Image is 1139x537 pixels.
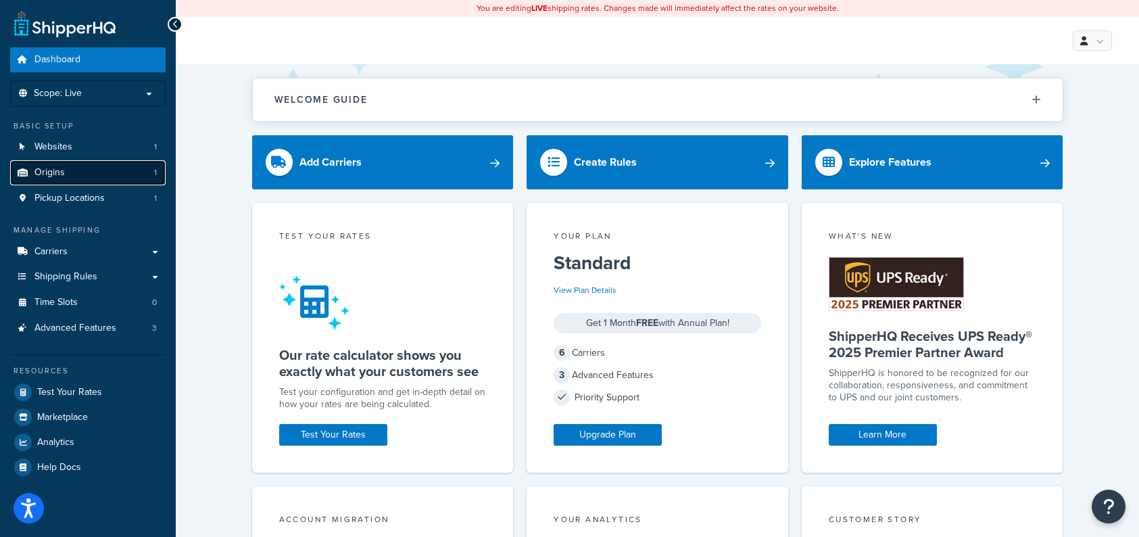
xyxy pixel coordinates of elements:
[554,388,761,407] div: Priority Support
[10,186,166,211] a: Pickup Locations1
[829,230,1036,246] div: What's New
[34,54,80,66] span: Dashboard
[554,513,761,529] div: Your Analytics
[554,367,570,383] span: 3
[37,387,102,398] span: Test Your Rates
[252,135,514,189] a: Add Carriers
[34,88,82,99] span: Scope: Live
[10,405,166,429] a: Marketplace
[10,135,166,160] a: Websites1
[531,2,548,14] b: LIVE
[635,316,658,330] strong: FREE
[154,167,157,179] span: 1
[10,290,166,315] a: Time Slots0
[554,230,761,246] div: Your Plan
[527,135,788,189] a: Create Rules
[152,323,157,334] span: 3
[10,186,166,211] li: Pickup Locations
[10,47,166,72] a: Dashboard
[10,380,166,404] a: Test Your Rates
[10,135,166,160] li: Websites
[299,153,362,172] div: Add Carriers
[279,386,487,411] div: Test your configuration and get in-depth detail on how your rates are being calculated.
[10,290,166,315] li: Time Slots
[1092,490,1125,523] button: Open Resource Center
[34,246,68,258] span: Carriers
[10,239,166,264] a: Carriers
[829,424,937,446] a: Learn More
[34,141,72,153] span: Websites
[829,328,1036,360] h5: ShipperHQ Receives UPS Ready® 2025 Premier Partner Award
[574,153,637,172] div: Create Rules
[274,95,368,105] h2: Welcome Guide
[829,367,1036,404] p: ShipperHQ is honored to be recognized for our collaboration, responsiveness, and commitment to UP...
[554,345,570,361] span: 6
[279,424,387,446] a: Test Your Rates
[154,141,157,153] span: 1
[154,193,157,204] span: 1
[10,264,166,289] a: Shipping Rules
[829,513,1036,529] div: Customer Story
[279,347,487,379] h5: Our rate calculator shows you exactly what your customers see
[279,230,487,246] div: Test your rates
[554,252,761,274] h5: Standard
[152,297,157,308] span: 0
[10,160,166,185] a: Origins1
[253,78,1063,121] button: Welcome Guide
[34,193,105,204] span: Pickup Locations
[10,430,166,454] a: Analytics
[802,135,1063,189] a: Explore Features
[37,462,81,473] span: Help Docs
[10,455,166,480] a: Help Docs
[10,365,166,377] div: Resources
[554,344,761,363] div: Carriers
[34,297,78,308] span: Time Slots
[10,225,166,236] div: Manage Shipping
[34,323,116,334] span: Advanced Features
[554,366,761,385] div: Advanced Features
[34,167,65,179] span: Origins
[849,153,931,172] div: Explore Features
[554,284,616,296] a: View Plan Details
[34,271,97,283] span: Shipping Rules
[554,424,662,446] a: Upgrade Plan
[37,412,88,423] span: Marketplace
[554,313,761,333] div: Get 1 Month with Annual Plan!
[10,316,166,341] a: Advanced Features3
[10,160,166,185] li: Origins
[37,437,74,448] span: Analytics
[279,513,487,529] div: Account Migration
[10,120,166,132] div: Basic Setup
[10,316,166,341] li: Advanced Features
